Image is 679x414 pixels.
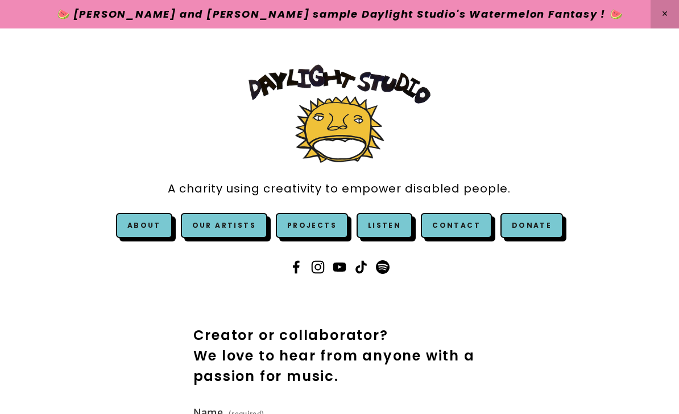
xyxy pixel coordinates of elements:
[168,176,511,202] a: A charity using creativity to empower disabled people.
[276,213,348,238] a: Projects
[368,220,401,230] a: Listen
[181,213,267,238] a: Our Artists
[249,64,430,163] img: Daylight Studio
[127,220,161,230] a: About
[500,213,563,238] a: Donate
[193,325,486,387] h2: Creator or collaborator? We love to hear from anyone with a passion for music.
[421,213,492,238] a: Contact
